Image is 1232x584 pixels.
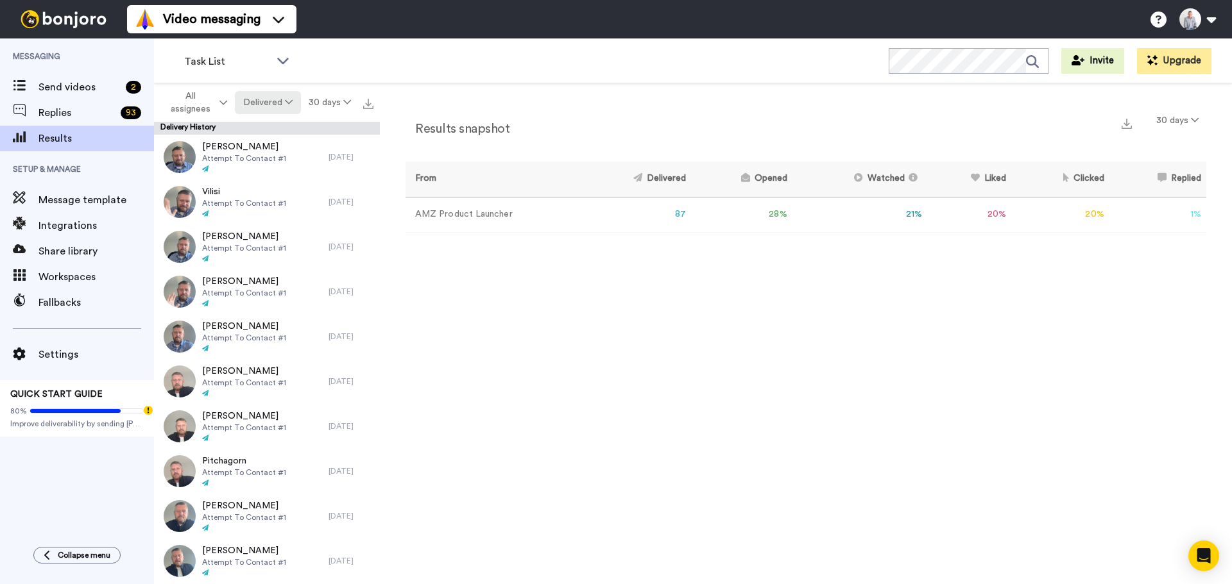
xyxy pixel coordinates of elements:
[329,242,373,252] div: [DATE]
[202,140,286,153] span: [PERSON_NAME]
[202,512,286,522] span: Attempt To Contact #1
[580,197,691,232] td: 87
[329,331,373,342] div: [DATE]
[329,421,373,431] div: [DATE]
[1011,162,1109,197] th: Clicked
[164,500,196,532] img: b0c78490-634a-4ebf-afe5-5350d12373d8-thumb.jpg
[164,321,196,353] img: d5e107ad-105e-4757-b6a0-e33af03b4635-thumb.jpg
[202,467,286,478] span: Attempt To Contact #1
[33,547,121,563] button: Collapse menu
[154,269,380,314] a: [PERSON_NAME]Attempt To Contact #1[DATE]
[202,365,286,378] span: [PERSON_NAME]
[580,162,691,197] th: Delivered
[10,390,103,399] span: QUICK START GUIDE
[1118,113,1136,132] button: Export a summary of each team member’s results that match this filter now.
[202,198,286,208] span: Attempt To Contact #1
[202,410,286,422] span: [PERSON_NAME]
[142,405,154,416] div: Tooltip anchor
[157,85,235,121] button: All assignees
[301,91,359,114] button: 30 days
[202,153,286,163] span: Attempt To Contact #1
[164,455,196,487] img: 06790a69-8b7b-4ccd-b568-86bbffc6c023-thumb.jpg
[202,288,286,298] span: Attempt To Contact #1
[1122,119,1132,129] img: export.svg
[38,269,154,285] span: Workspaces
[10,419,144,429] span: Improve deliverability by sending [PERSON_NAME]’s from your own email
[329,511,373,521] div: [DATE]
[154,179,380,224] a: VilisiAttempt To Contact #1[DATE]
[359,93,377,112] button: Export all results that match these filters now.
[38,218,154,233] span: Integrations
[154,314,380,359] a: [PERSON_NAME]Attempt To Contact #1[DATE]
[154,494,380,538] a: [PERSON_NAME]Attempt To Contact #1[DATE]
[154,135,380,179] a: [PERSON_NAME]Attempt To Contact #1[DATE]
[10,406,27,416] span: 80%
[406,197,580,232] td: AMZ Product Launcher
[792,197,927,232] td: 21 %
[184,54,270,69] span: Task List
[329,197,373,207] div: [DATE]
[1137,48,1211,74] button: Upgrade
[329,466,373,476] div: [DATE]
[927,197,1011,232] td: 20 %
[154,359,380,404] a: [PERSON_NAME]Attempt To Contact #1[DATE]
[235,91,300,114] button: Delivered
[202,422,286,433] span: Attempt To Contact #1
[164,141,196,173] img: 7db4f07e-5e97-4bd9-9a3d-ceaa12729750-thumb.jpg
[1109,197,1206,232] td: 1 %
[329,152,373,162] div: [DATE]
[15,10,112,28] img: bj-logo-header-white.svg
[1061,48,1124,74] button: Invite
[164,186,196,218] img: d5374150-16fa-49a5-802f-642637ca6c50-thumb.jpg
[202,499,286,512] span: [PERSON_NAME]
[202,557,286,567] span: Attempt To Contact #1
[202,275,286,288] span: [PERSON_NAME]
[329,556,373,566] div: [DATE]
[154,122,380,135] div: Delivery History
[164,365,196,397] img: d3430814-4e3a-4627-88d3-b255333f74e7-thumb.jpg
[38,347,154,362] span: Settings
[154,224,380,269] a: [PERSON_NAME]Attempt To Contact #1[DATE]
[927,162,1011,197] th: Liked
[163,10,261,28] span: Video messaging
[202,378,286,388] span: Attempt To Contact #1
[154,449,380,494] a: PitchagornAttempt To Contact #1[DATE]
[38,192,154,208] span: Message template
[202,333,286,343] span: Attempt To Contact #1
[164,410,196,442] img: c394d2b7-bba3-49a2-ad89-4761a87aba77-thumb.jpg
[165,90,217,115] span: All assignees
[202,320,286,333] span: [PERSON_NAME]
[1188,540,1219,571] div: Open Intercom Messenger
[38,79,121,95] span: Send videos
[58,550,110,560] span: Collapse menu
[38,244,154,259] span: Share library
[792,162,927,197] th: Watched
[1011,197,1109,232] td: 20 %
[691,162,792,197] th: Opened
[406,162,580,197] th: From
[164,545,196,577] img: 6dc87f10-9c66-44b9-b51d-dfa87994aef3-thumb.jpg
[202,544,286,557] span: [PERSON_NAME]
[126,81,141,94] div: 2
[121,106,141,119] div: 93
[38,295,154,310] span: Fallbacks
[202,455,286,467] span: Pitchagorn
[154,538,380,583] a: [PERSON_NAME]Attempt To Contact #1[DATE]
[329,287,373,297] div: [DATE]
[154,404,380,449] a: [PERSON_NAME]Attempt To Contact #1[DATE]
[202,185,286,198] span: Vilisi
[1149,109,1206,132] button: 30 days
[135,9,155,29] img: vm-color.svg
[363,99,373,109] img: export.svg
[202,230,286,243] span: [PERSON_NAME]
[164,276,196,308] img: 7a66ad08-ae6d-4984-ae68-e8bccf9b1d61-thumb.jpg
[38,131,154,146] span: Results
[406,122,509,136] h2: Results snapshot
[691,197,792,232] td: 28 %
[329,376,373,387] div: [DATE]
[164,231,196,263] img: acde8ea0-4d82-4e08-8631-52452274a50e-thumb.jpg
[38,105,116,121] span: Replies
[1109,162,1206,197] th: Replied
[202,243,286,253] span: Attempt To Contact #1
